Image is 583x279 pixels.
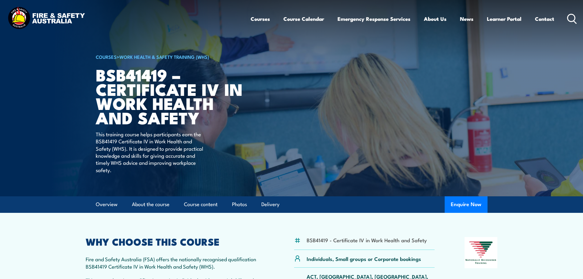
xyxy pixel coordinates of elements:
[132,196,170,213] a: About the course
[119,53,209,60] a: Work Health & Safety Training (WHS)
[251,11,270,27] a: Courses
[307,255,421,262] p: Individuals, Small groups or Corporate bookings
[96,53,117,60] a: COURSES
[487,11,521,27] a: Learner Portal
[338,11,410,27] a: Emergency Response Services
[465,237,498,268] img: Nationally Recognised Training logo.
[86,255,264,270] p: Fire and Safety Australia (FSA) offers the nationally recognised qualification BSB41419 Certifica...
[96,196,118,213] a: Overview
[184,196,218,213] a: Course content
[261,196,279,213] a: Delivery
[445,196,488,213] button: Enquire Now
[460,11,473,27] a: News
[283,11,324,27] a: Course Calendar
[86,237,264,246] h2: WHY CHOOSE THIS COURSE
[307,236,427,243] li: BSB41419 - Certificate IV in Work Health and Safety
[535,11,554,27] a: Contact
[96,53,247,60] h6: >
[424,11,447,27] a: About Us
[232,196,247,213] a: Photos
[96,130,207,173] p: This training course helps participants earn the BSB41419 Certificate IV in Work Health and Safet...
[96,67,247,125] h1: BSB41419 – Certificate IV in Work Health and Safety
